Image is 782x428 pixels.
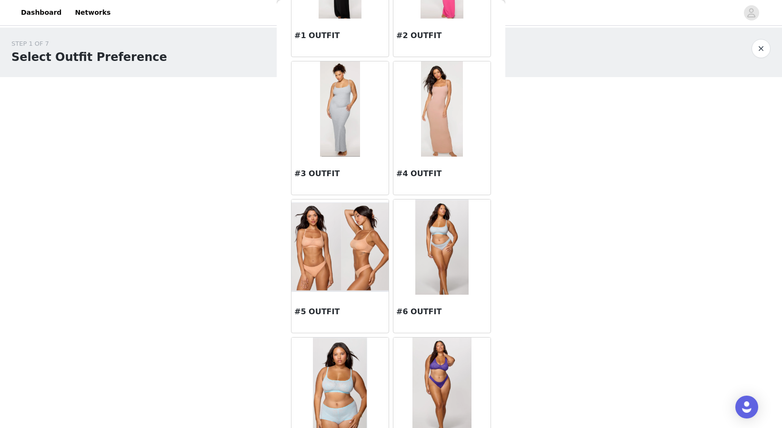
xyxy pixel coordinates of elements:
img: #3 OUTFIT [320,61,360,157]
h3: #4 OUTFIT [396,168,488,179]
img: #4 OUTFIT [421,61,463,157]
a: Networks [69,2,116,23]
img: #5 OUTFIT [291,202,389,292]
h3: #5 OUTFIT [294,306,386,318]
div: STEP 1 OF 7 [11,39,167,49]
div: Open Intercom Messenger [735,396,758,418]
a: Dashboard [15,2,67,23]
h3: #3 OUTFIT [294,168,386,179]
img: #6 OUTFIT [415,199,469,295]
h3: #6 OUTFIT [396,306,488,318]
h3: #2 OUTFIT [396,30,488,41]
div: avatar [747,5,756,20]
h3: #1 OUTFIT [294,30,386,41]
h1: Select Outfit Preference [11,49,167,66]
